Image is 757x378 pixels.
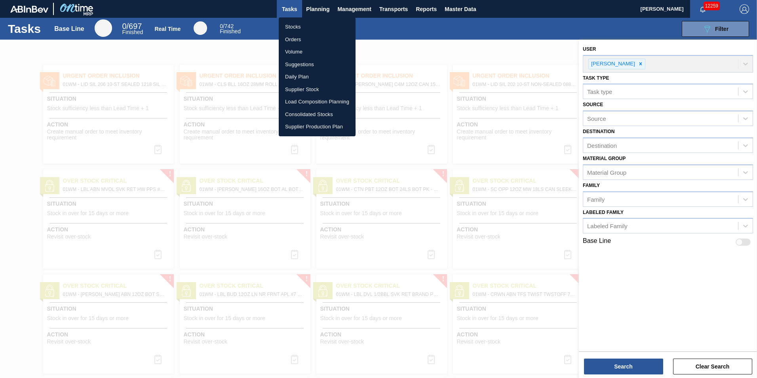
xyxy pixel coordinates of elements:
a: Orders [279,33,356,46]
a: Suggestions [279,58,356,71]
a: Volume [279,46,356,58]
a: Load Composition Planning [279,95,356,108]
a: Supplier Stock [279,83,356,96]
a: Supplier Production Plan [279,120,356,133]
a: Daily Plan [279,71,356,83]
a: Consolidated Stocks [279,108,356,121]
a: Stocks [279,21,356,33]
